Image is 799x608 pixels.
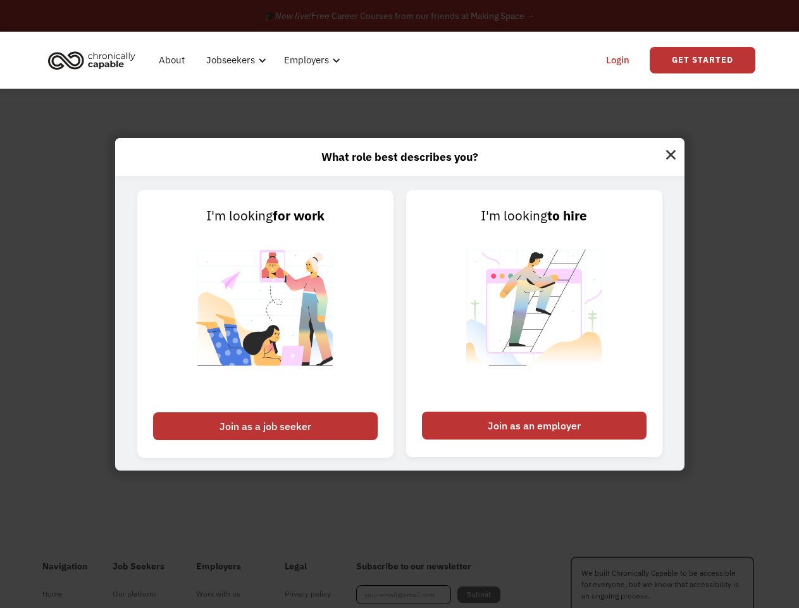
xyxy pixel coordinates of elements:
strong: to hire [547,207,587,224]
div: Employers [276,40,344,80]
strong: for work [273,207,325,224]
div: I'm looking [153,206,378,226]
img: Chronically Capable logo [44,46,139,74]
strong: What role best describes you? [321,149,478,164]
a: home [44,46,145,74]
div: Employers [284,53,329,68]
a: I'm lookingfor workJoin as a job seeker [137,190,393,457]
div: Jobseekers [199,40,270,80]
div: I'm looking [422,206,647,226]
img: Chronically Capable Personalized Job Matching [187,226,344,405]
div: Jobseekers [206,53,255,68]
a: I'm lookingto hireJoin as an employer [406,190,662,457]
a: About [151,40,192,80]
a: Login [598,40,637,80]
div: Join as a job seeker [153,412,378,440]
div: Join as an employer [422,412,647,440]
a: Get Started [650,47,755,73]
